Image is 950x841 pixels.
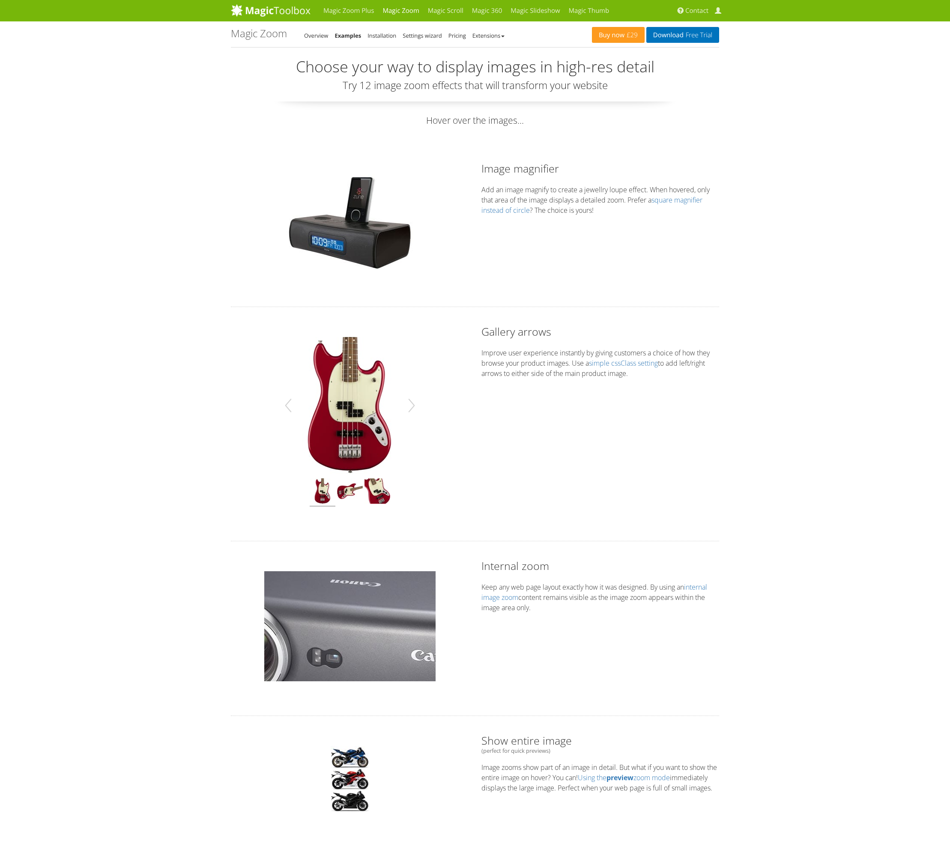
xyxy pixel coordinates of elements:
[684,32,712,39] span: Free Trial
[481,348,719,379] p: Improve user experience instantly by giving customers a choice of how they browse your product im...
[481,582,707,602] a: internal image zoom
[403,32,442,39] a: Settings wizard
[578,773,670,782] a: Using thepreviewzoom mode
[405,394,418,418] button: Next
[231,28,287,39] h1: Magic Zoom
[331,768,369,790] img: Show entire image example
[231,4,311,17] img: MagicToolbox.com - Image tools for your website
[304,32,328,39] a: Overview
[481,185,719,215] p: Add an image magnify to create a jewellry loupe effect. When hovered, only that area of the image...
[481,161,719,176] h2: Image magnifier
[337,478,363,507] img: fender-02.jpg
[335,32,361,39] a: Examples
[481,733,719,754] h2: Show entire image
[448,32,466,39] a: Pricing
[331,746,369,768] img: Show entire image example
[592,27,645,43] a: Buy now£29
[481,582,719,613] p: Keep any web page layout exactly how it was designed. By using an content remains visible as the ...
[281,394,295,418] button: Previous
[481,324,719,339] h2: Gallery arrows
[481,748,719,754] small: (perfect for quick previews)
[231,58,719,75] h2: Choose your way to display images in high-res detail
[481,195,702,215] a: square magnifier instead of circle
[481,762,719,793] p: Image zooms show part of an image in detail. But what if you want to show the entire image on hov...
[264,571,436,681] a: Internal zoom exampleInternal zoom exampleInternal zoom example
[364,478,390,507] img: fender-03.jpg
[624,32,638,39] span: £29
[310,478,335,507] img: fender-01.jpg
[646,27,719,43] a: DownloadFree Trial
[331,790,369,811] img: Show entire image example
[281,337,418,474] img: fender-01.jpg
[472,32,505,39] a: Extensions
[606,773,633,782] strong: preview
[685,6,708,15] span: Contact
[589,358,658,368] a: simple cssClass setting
[231,114,719,127] p: Hover over the images...
[481,558,719,573] h2: Internal zoom
[367,32,396,39] a: Installation
[231,80,719,91] h3: Try 12 image zoom effects that will transform your website
[286,174,414,272] img: Image magnifier example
